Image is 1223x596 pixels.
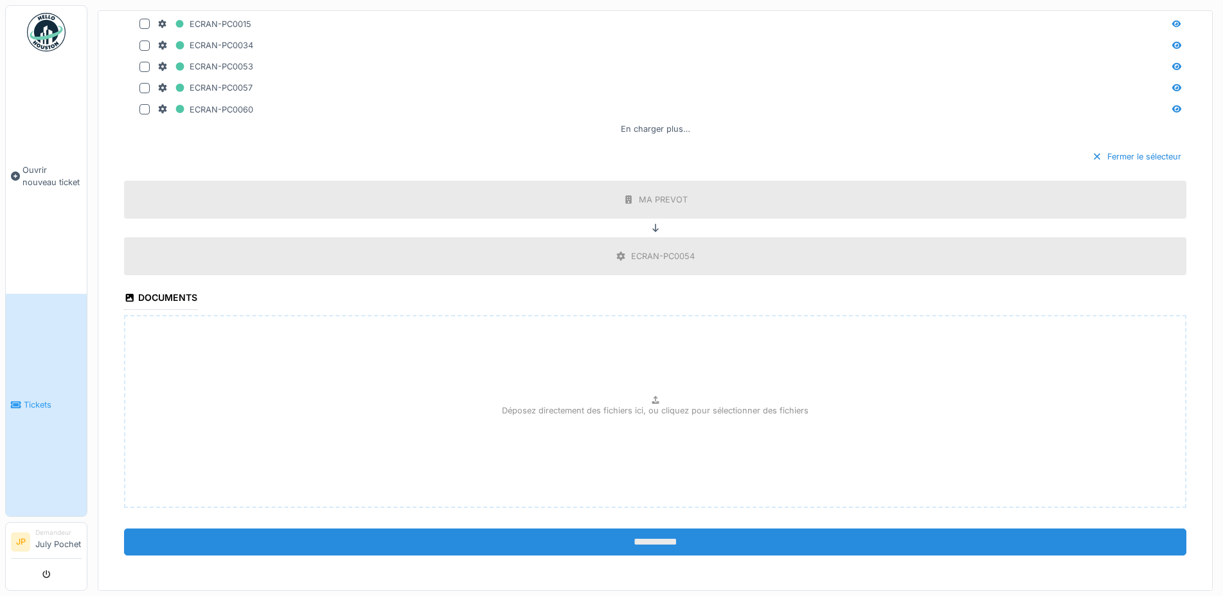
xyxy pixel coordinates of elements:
li: JP [11,532,30,552]
p: Déposez directement des fichiers ici, ou cliquez pour sélectionner des fichiers [502,404,808,417]
a: Tickets [6,294,87,517]
div: Fermer le sélecteur [1087,148,1186,165]
div: ECRAN-PC0057 [157,80,253,96]
li: July Pochet [35,528,82,555]
div: Documents [124,288,197,310]
div: ECRAN-PC0034 [157,37,253,53]
span: Tickets [24,399,82,411]
div: ECRAN-PC0054 [631,250,695,262]
div: Demandeur [35,528,82,537]
div: MA PREVOT [639,194,688,206]
a: JP DemandeurJuly Pochet [11,528,82,559]
div: En charger plus… [616,120,695,138]
img: Badge_color-CXgf-gQk.svg [27,13,66,51]
span: Ouvrir nouveau ticket [22,164,82,188]
div: ECRAN-PC0060 [157,102,253,118]
div: ECRAN-PC0053 [157,59,253,75]
div: ECRAN-PC0015 [157,16,251,32]
a: Ouvrir nouveau ticket [6,59,87,294]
